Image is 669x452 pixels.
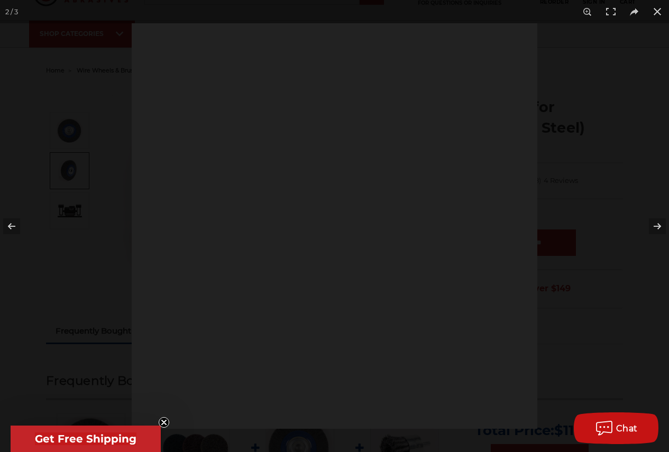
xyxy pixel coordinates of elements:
[574,412,658,444] button: Chat
[616,423,638,433] span: Chat
[159,417,169,428] button: Close teaser
[35,432,136,445] span: Get Free Shipping
[632,200,669,253] button: Next (arrow right)
[11,426,161,452] div: Get Free ShippingClose teaser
